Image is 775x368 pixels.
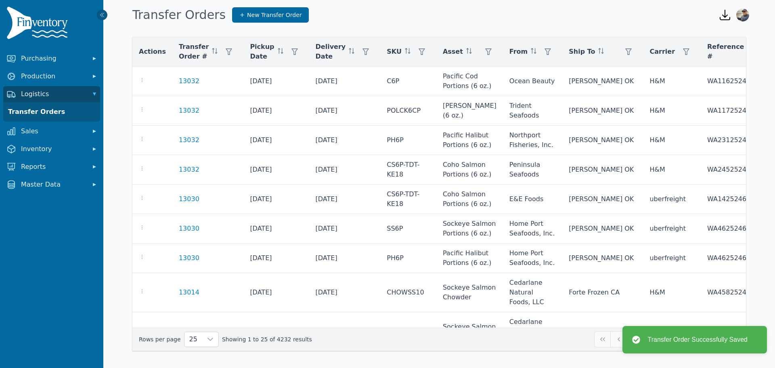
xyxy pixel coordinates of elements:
td: Sockeye Salmon Chowder [436,273,503,312]
span: Reports [21,162,86,172]
td: H&M [643,126,701,155]
td: Home Port Seafoods, Inc. [503,214,562,244]
td: Forte Frozen CA [562,273,643,312]
td: [DATE] [309,67,381,96]
span: Purchasing [21,54,86,63]
td: Northport Fisheries, Inc. [503,126,562,155]
span: Pickup Date [250,42,274,61]
button: Inventory [3,141,100,157]
a: 13032 [179,76,199,86]
td: CHOWSS10 [380,273,436,312]
a: 13032 [179,135,199,145]
td: CS6P-TDT-KE18 [380,185,436,214]
td: H&M [643,67,701,96]
td: [DATE] [309,96,381,126]
a: 13014 [179,288,199,297]
td: H&M [643,273,701,312]
td: H&M [643,155,701,185]
td: uberfreight [643,244,701,273]
a: New Transfer Order [232,7,309,23]
td: [PERSON_NAME] OK [562,126,643,155]
td: [DATE] [243,126,309,155]
td: Sockeye Salmon Chowder [436,312,503,351]
button: Master Data [3,177,100,193]
button: Purchasing [3,50,100,67]
a: 13032 [179,165,199,175]
td: [PERSON_NAME] WI [562,312,643,351]
a: Transfer Orders [5,104,98,120]
td: Coho Salmon Portions (6 oz.) [436,185,503,214]
td: [DATE] [309,185,381,214]
span: From [509,47,528,57]
td: [DATE] [243,312,309,351]
td: [DATE] [243,214,309,244]
td: uberfreight [643,185,701,214]
td: E&E Foods [503,185,562,214]
a: 13032 [179,106,199,116]
td: [DATE] [309,312,381,351]
td: Peninsula Seafoods [503,155,562,185]
span: Carrier [649,47,675,57]
td: [DATE] [243,185,309,214]
span: Master Data [21,180,86,189]
td: SS6P [380,214,436,244]
td: [PERSON_NAME] OK [562,67,643,96]
span: Actions [139,47,166,57]
td: C6P [380,67,436,96]
td: [DATE] [309,214,381,244]
span: Rows per page [184,332,202,347]
span: SKU [387,47,402,57]
td: H&M [643,96,701,126]
h1: Transfer Orders [132,8,226,22]
td: Home Port Seafoods, Inc. [503,244,562,273]
span: Delivery Date [316,42,346,61]
td: Ocean Beauty [503,67,562,96]
a: 13030 [179,253,199,263]
td: [DATE] [243,67,309,96]
button: Production [3,68,100,84]
td: Trident Seafoods [503,96,562,126]
a: 13030 [179,224,199,233]
button: Reports [3,159,100,175]
td: Cedarlane Natural Foods, LLC [503,273,562,312]
span: Showing 1 to 25 of 4232 results [222,335,312,343]
td: uberfreight [643,214,701,244]
span: Inventory [21,144,86,154]
td: [PERSON_NAME] (6 oz.) [436,96,503,126]
td: [DATE] [309,273,381,312]
span: Ship To [569,47,595,57]
td: [DATE] [243,155,309,185]
img: Finventory [6,6,71,42]
td: H&M [643,312,701,351]
td: PH6P [380,244,436,273]
div: Transfer Order Successfully Saved [647,335,748,345]
td: Cedarlane Natural Foods, LLC [503,312,562,351]
a: 13010 [179,327,199,336]
td: CS6P-TDT-KE18 [380,155,436,185]
img: Anthony Armesto [736,8,749,21]
span: Asset [443,47,463,57]
td: [PERSON_NAME] OK [562,155,643,185]
button: Logistics [3,86,100,102]
td: [PERSON_NAME] OK [562,96,643,126]
td: [DATE] [243,244,309,273]
td: [DATE] [309,155,381,185]
td: Pacific Halibut Portions (6 oz.) [436,126,503,155]
button: Sales [3,123,100,139]
span: Reference # [707,42,744,61]
td: POLCK6CP [380,96,436,126]
td: PH6P [380,126,436,155]
td: [DATE] [243,96,309,126]
span: Sales [21,126,86,136]
td: [PERSON_NAME] OK [562,185,643,214]
span: New Transfer Order [247,11,302,19]
td: [DATE] [309,244,381,273]
span: Transfer Order # [179,42,209,61]
td: CHOWSS10 [380,312,436,351]
td: [PERSON_NAME] OK [562,244,643,273]
td: Coho Salmon Portions (6 oz.) [436,155,503,185]
span: Logistics [21,89,86,99]
span: Production [21,71,86,81]
td: [DATE] [243,273,309,312]
td: Sockeye Salmon Portions (6 oz.) [436,214,503,244]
